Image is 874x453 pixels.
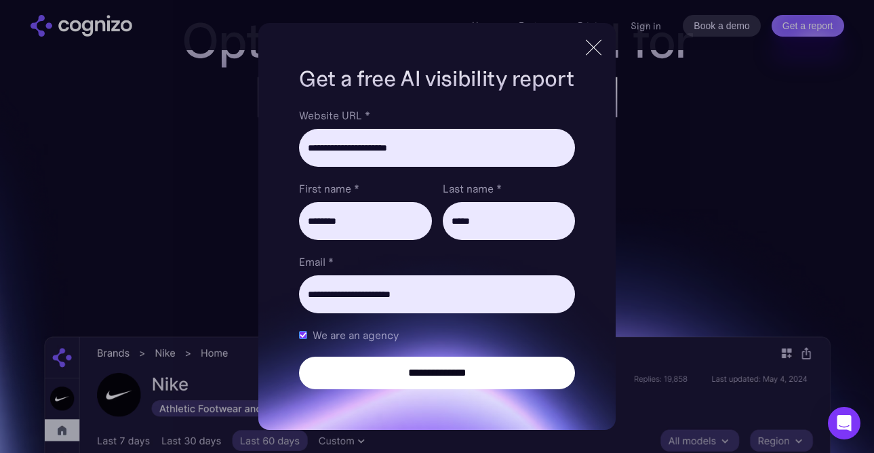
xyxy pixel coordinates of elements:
[299,107,574,389] form: Brand Report Form
[313,327,399,343] span: We are an agency
[828,407,860,439] div: Open Intercom Messenger
[299,107,574,123] label: Website URL *
[299,180,431,197] label: First name *
[443,180,575,197] label: Last name *
[299,64,574,94] h1: Get a free AI visibility report
[299,254,574,270] label: Email *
